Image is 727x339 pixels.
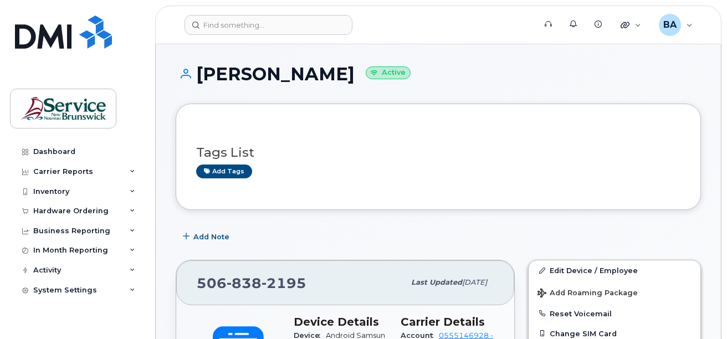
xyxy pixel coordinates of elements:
span: Last updated [411,278,462,286]
a: Add tags [196,165,252,178]
a: Edit Device / Employee [529,260,700,280]
h1: [PERSON_NAME] [176,64,701,84]
button: Add Note [176,227,239,246]
span: [DATE] [462,278,487,286]
span: 506 [197,275,306,291]
span: 838 [227,275,262,291]
h3: Carrier Details [401,315,494,328]
h3: Tags List [196,146,680,160]
button: Add Roaming Package [529,281,700,304]
button: Reset Voicemail [529,304,700,323]
span: 2195 [262,275,306,291]
h3: Device Details [294,315,387,328]
small: Active [366,66,411,79]
span: Add Note [193,232,229,242]
span: Add Roaming Package [537,289,638,299]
